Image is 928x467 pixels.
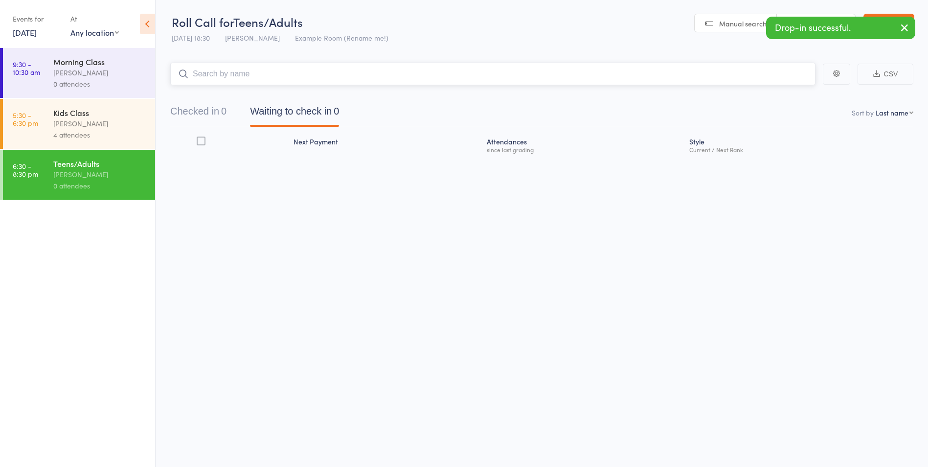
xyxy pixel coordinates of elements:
[53,118,147,129] div: [PERSON_NAME]
[719,19,767,28] span: Manual search
[53,78,147,90] div: 0 attendees
[172,14,233,30] span: Roll Call for
[13,111,38,127] time: 5:30 - 6:30 pm
[172,33,210,43] span: [DATE] 18:30
[53,129,147,140] div: 4 attendees
[295,33,388,43] span: Example Room (Rename me!)
[53,169,147,180] div: [PERSON_NAME]
[858,64,913,85] button: CSV
[53,56,147,67] div: Morning Class
[170,63,815,85] input: Search by name
[233,14,303,30] span: Teens/Adults
[53,67,147,78] div: [PERSON_NAME]
[250,101,339,127] button: Waiting to check in0
[685,132,913,158] div: Style
[70,11,119,27] div: At
[53,180,147,191] div: 0 attendees
[3,48,155,98] a: 9:30 -10:30 amMorning Class[PERSON_NAME]0 attendees
[290,132,483,158] div: Next Payment
[53,158,147,169] div: Teens/Adults
[863,14,914,33] a: Exit roll call
[3,99,155,149] a: 5:30 -6:30 pmKids Class[PERSON_NAME]4 attendees
[13,11,61,27] div: Events for
[13,27,37,38] a: [DATE]
[689,146,909,153] div: Current / Next Rank
[876,108,908,117] div: Last name
[13,60,40,76] time: 9:30 - 10:30 am
[483,132,685,158] div: Atten­dances
[487,146,681,153] div: since last grading
[13,162,38,178] time: 6:30 - 8:30 pm
[334,106,339,117] div: 0
[852,108,874,117] label: Sort by
[70,27,119,38] div: Any location
[53,107,147,118] div: Kids Class
[766,17,915,39] div: Drop-in successful.
[3,150,155,200] a: 6:30 -8:30 pmTeens/Adults[PERSON_NAME]0 attendees
[221,106,226,117] div: 0
[225,33,280,43] span: [PERSON_NAME]
[170,101,226,127] button: Checked in0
